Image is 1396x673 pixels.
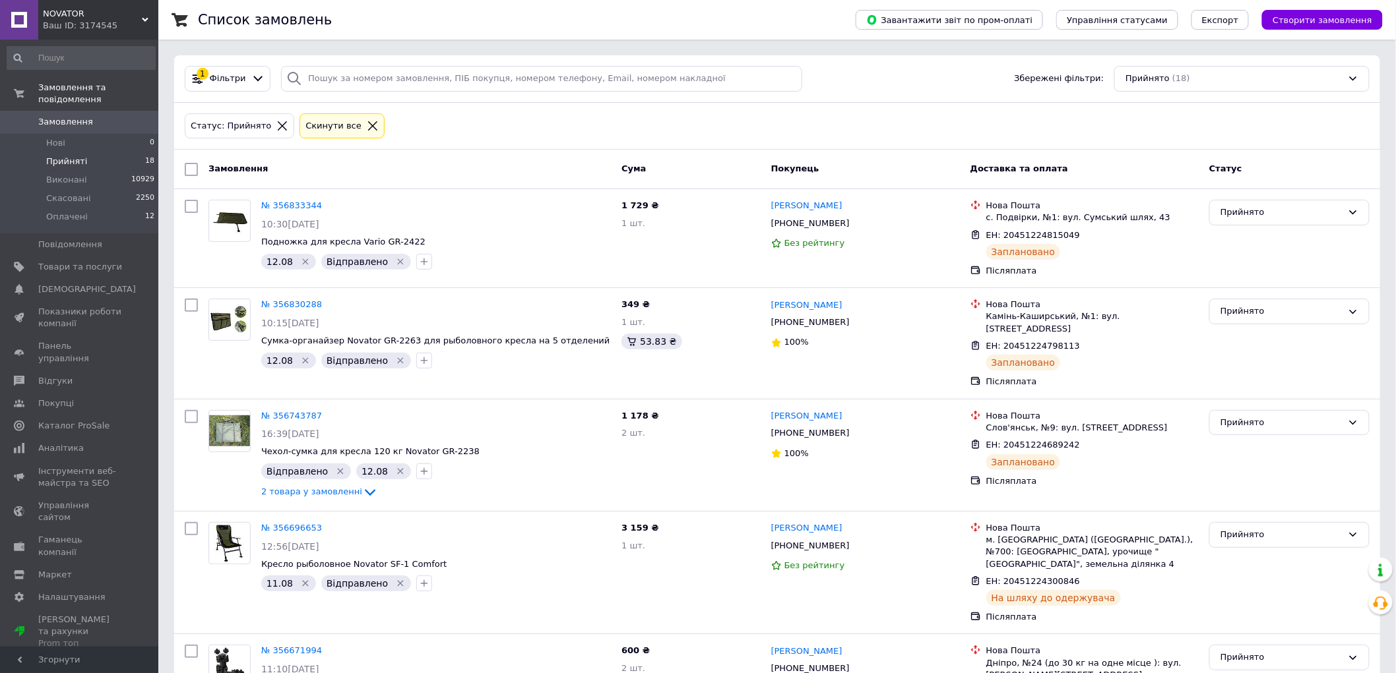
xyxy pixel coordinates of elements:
[335,466,346,477] svg: Видалити мітку
[46,174,87,186] span: Виконані
[1126,73,1170,85] span: Прийнято
[261,237,426,247] a: Подножка для кресла Vario GR-2422
[209,415,250,446] img: Фото товару
[986,475,1199,487] div: Післяплата
[267,466,328,477] span: Відправлено
[38,306,122,330] span: Показники роботи компанії
[986,611,1199,623] div: Післяплата
[261,411,322,421] a: № 356743787
[38,591,106,603] span: Налаштування
[866,14,1032,26] span: Завантажити звіт по пром-оплаті
[1172,73,1190,83] span: (18)
[46,211,88,223] span: Оплачені
[261,559,447,569] a: Кресло рыболовное Novator SF-1 Comfort
[771,299,842,312] a: [PERSON_NAME]
[208,200,251,242] a: Фото товару
[784,560,845,570] span: Без рейтингу
[1209,163,1242,173] span: Статус
[1014,73,1104,85] span: Збережені фільтри:
[395,466,406,477] svg: Видалити мітку
[38,442,84,454] span: Аналітика
[621,334,682,349] div: 53.83 ₴
[261,487,362,497] span: 2 товара у замовленні
[986,299,1199,310] div: Нова Пошта
[1262,10,1383,30] button: Створити замовлення
[986,522,1199,534] div: Нова Пошта
[1221,651,1343,664] div: Прийнято
[986,410,1199,422] div: Нова Пошта
[1067,15,1168,25] span: Управління статусами
[46,192,91,204] span: Скасовані
[210,73,246,85] span: Фільтри
[784,238,845,248] span: Без рейтингу
[300,578,311,589] svg: Видалити мітку
[621,317,645,327] span: 1 шт.
[208,299,251,341] a: Фото товару
[784,337,809,347] span: 100%
[621,645,650,655] span: 600 ₴
[281,66,802,92] input: Пошук за номером замовлення, ПІБ покупця, номером телефону, Email, номером накладної
[267,355,293,366] span: 12.08
[46,156,87,167] span: Прийняті
[769,424,852,442] div: [PHONE_NUMBER]
[145,211,154,223] span: 12
[214,523,245,564] img: Фото товару
[38,340,122,364] span: Панель управління
[327,355,388,366] span: Відправлено
[771,645,842,658] a: [PERSON_NAME]
[38,375,73,387] span: Відгуки
[208,163,268,173] span: Замовлення
[986,376,1199,388] div: Післяплата
[261,219,319,229] span: 10:30[DATE]
[621,163,646,173] span: Cума
[986,440,1080,450] span: ЕН: 20451224689242
[198,12,332,28] h1: Список замовлень
[188,119,274,133] div: Статус: Прийнято
[395,578,406,589] svg: Видалити мітку
[261,336,610,345] a: Сумка-органайзер Novator GR-2263 для рыболовного кресла на 5 отделений
[7,46,156,70] input: Пошук
[395,256,406,267] svg: Видалити мітку
[261,446,480,456] a: Чехол-сумка для кресла 120 кг Novator GR-2238
[621,523,658,533] span: 3 159 ₴
[362,466,388,477] span: 12.08
[1221,305,1343,318] div: Прийнято
[38,239,102,250] span: Повідомлення
[261,523,322,533] a: № 356696653
[261,645,322,655] a: № 356671994
[986,265,1199,277] div: Післяплата
[986,576,1080,586] span: ЕН: 20451224300846
[38,465,122,489] span: Інструменти веб-майстра та SEO
[38,420,110,432] span: Каталог ProSale
[621,218,645,228] span: 1 шт.
[208,410,251,452] a: Фото товару
[38,397,74,409] span: Покупці
[1221,416,1343,430] div: Прийнято
[43,8,142,20] span: NOVATOR
[208,522,251,564] a: Фото товару
[1056,10,1178,30] button: Управління статусами
[986,645,1199,657] div: Нова Пошта
[38,534,122,558] span: Гаманець компанії
[261,541,319,552] span: 12:56[DATE]
[327,256,388,267] span: Відправлено
[986,230,1080,240] span: ЕН: 20451224815049
[300,256,311,267] svg: Видалити мітку
[771,410,842,423] a: [PERSON_NAME]
[1249,15,1383,24] a: Створити замовлення
[43,20,158,32] div: Ваш ID: 3174545
[986,534,1199,570] div: м. [GEOGRAPHIC_DATA] ([GEOGRAPHIC_DATA].), №700: [GEOGRAPHIC_DATA], урочище "[GEOGRAPHIC_DATA]", ...
[621,411,658,421] span: 1 178 ₴
[621,663,645,673] span: 2 шт.
[267,256,293,267] span: 12.08
[209,208,250,235] img: Фото товару
[986,200,1199,212] div: Нова Пошта
[1191,10,1250,30] button: Експорт
[38,82,158,105] span: Замовлення та повідомлення
[986,454,1061,470] div: Заплановано
[38,116,93,128] span: Замовлення
[38,500,122,523] span: Управління сайтом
